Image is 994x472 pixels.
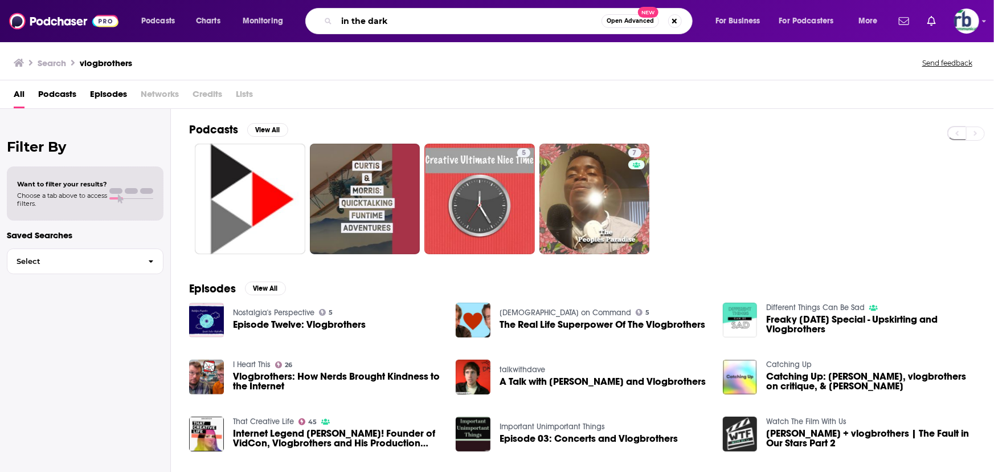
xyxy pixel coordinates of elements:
button: Send feedback [919,58,976,68]
a: 26 [275,361,293,368]
a: Episode 03: Concerts and Vlogbrothers [500,434,678,443]
a: The Real Life Superpower Of The Vlogbrothers [500,320,705,329]
h3: vlogbrothers [80,58,132,68]
span: 26 [285,363,292,368]
a: John Green + vlogbrothers | The Fault in Our Stars Part 2 [766,429,976,448]
img: A Talk with Dave and Vlogbrothers [456,360,490,394]
a: Show notifications dropdown [923,11,940,31]
span: Monitoring [243,13,283,29]
a: All [14,85,24,108]
a: Episode Twelve: Vlogbrothers [233,320,366,329]
span: Charts [196,13,220,29]
span: Open Advanced [607,18,654,24]
a: Catching Up [766,360,812,369]
span: 5 [522,148,526,159]
a: 5 [517,148,530,157]
a: Freaky Friday Special - Upskirting and Vlogbrothers [766,315,976,334]
a: Vlogbrothers: How Nerds Brought Kindness to the Internet [233,372,443,391]
span: Podcasts [141,13,175,29]
img: Internet Legend Hank Green! Founder of VidCon, Vlogbrothers and His Production Company Complexly [189,417,224,451]
img: Episode Twelve: Vlogbrothers [189,303,224,337]
img: Vlogbrothers: How Nerds Brought Kindness to the Internet [189,360,224,394]
span: Choose a tab above to access filters. [17,192,107,207]
span: Lists [236,85,253,108]
a: EpisodesView All [189,282,286,296]
img: User Profile [954,9,979,34]
a: PodcastsView All [189,123,288,137]
span: Internet Legend [PERSON_NAME]! Founder of VidCon, Vlogbrothers and His Production Company Complexly [233,429,443,448]
span: Networks [141,85,179,108]
a: Podcasts [38,85,76,108]
a: A Talk with Dave and Vlogbrothers [500,377,706,386]
span: Logged in as johannarb [954,9,979,34]
span: Freaky [DATE] Special - Upskirting and Vlogbrothers [766,315,976,334]
img: Podchaser - Follow, Share and Rate Podcasts [9,10,118,32]
a: Internet Legend Hank Green! Founder of VidCon, Vlogbrothers and His Production Company Complexly [233,429,443,448]
button: Open AdvancedNew [602,14,659,28]
a: Watch The Film With Us [766,417,846,426]
a: Show notifications dropdown [894,11,914,31]
span: Select [7,258,139,265]
a: Charts [189,12,227,30]
button: open menu [772,12,850,30]
a: 5 [636,309,650,316]
a: Different Things Can Be Sad [766,303,865,312]
h2: Filter By [7,139,163,155]
button: open menu [235,12,298,30]
a: Nostalgia's Perspective [233,308,314,318]
a: 5 [424,144,535,254]
a: Charisma on Command [500,308,631,318]
span: For Business [715,13,760,29]
span: Want to filter your results? [17,180,107,188]
h2: Episodes [189,282,236,296]
p: Saved Searches [7,230,163,241]
a: talkwithdave [500,365,545,375]
button: open menu [850,12,892,30]
button: Show profile menu [954,9,979,34]
span: 7 [633,148,637,159]
a: 5 [319,309,333,316]
button: View All [245,282,286,295]
a: That Creative Life [233,417,294,426]
img: Episode 03: Concerts and Vlogbrothers [456,417,490,451]
span: 5 [329,310,333,315]
img: Freaky Friday Special - Upskirting and Vlogbrothers [723,303,758,337]
span: [PERSON_NAME] + vlogbrothers | The Fault in Our Stars Part 2 [766,429,976,448]
img: Catching Up: Mulan, vlogbrothers on critique, & Taylor Swift [723,360,758,394]
span: Credits [193,85,222,108]
a: 45 [298,418,317,425]
button: open menu [707,12,775,30]
img: The Real Life Superpower Of The Vlogbrothers [456,303,490,337]
span: 5 [646,310,650,315]
span: 45 [308,420,317,425]
a: I Heart This [233,360,271,369]
span: Catching Up: [PERSON_NAME], vlogbrothers on critique, & [PERSON_NAME] [766,372,976,391]
a: Catching Up: Mulan, vlogbrothers on critique, & Taylor Swift [766,372,976,391]
button: Select [7,249,163,274]
div: Search podcasts, credits, & more... [316,8,703,34]
button: View All [247,123,288,137]
img: John Green + vlogbrothers | The Fault in Our Stars Part 2 [723,417,758,451]
input: Search podcasts, credits, & more... [337,12,602,30]
a: Episodes [90,85,127,108]
button: open menu [133,12,190,30]
h3: Search [38,58,66,68]
span: For Podcasters [779,13,834,29]
h2: Podcasts [189,123,238,137]
span: New [638,7,658,18]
